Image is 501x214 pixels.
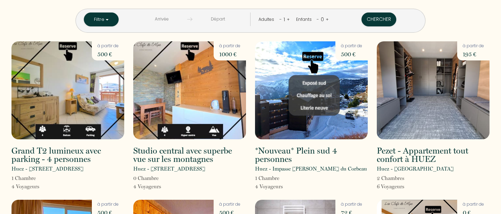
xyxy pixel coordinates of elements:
button: Filtre [84,13,119,26]
p: 4 Voyageur [11,182,39,191]
span: s [402,183,404,190]
p: 2 Chambre [377,174,404,182]
a: - [279,16,282,23]
p: 4 Voyageur [133,182,161,191]
p: 500 € [97,49,119,59]
span: s [37,183,39,190]
input: Départ [192,13,243,26]
p: à partir de [219,43,240,49]
p: 1 Chambre [11,174,39,182]
p: à partir de [463,43,484,49]
p: à partir de [97,201,119,208]
p: 1000 € [219,49,240,59]
h2: *Nouveau* Plein sud 4 personnes [255,147,368,163]
p: à partir de [341,201,362,208]
div: 0 [319,14,326,25]
p: Huez - [STREET_ADDRESS] [133,165,205,173]
span: s [159,183,161,190]
p: 500 € [341,49,362,59]
a: + [287,16,290,23]
img: rental-image [377,41,490,139]
p: à partir de [219,201,240,208]
button: Chercher [361,13,396,26]
a: + [326,16,329,23]
span: s [281,183,283,190]
img: rental-image [255,41,368,139]
p: à partir de [463,201,484,208]
p: 4 Voyageur [255,182,283,191]
img: rental-image [11,41,124,139]
input: Arrivée [136,13,187,26]
p: à partir de [341,43,362,49]
a: - [317,16,319,23]
p: à partir de [97,43,119,49]
p: Huez - [STREET_ADDRESS] [11,165,83,173]
p: 1 Chambre [255,174,283,182]
div: Enfants [296,16,314,23]
img: rental-image [133,41,246,139]
p: 6 Voyageur [377,182,404,191]
p: Huez - Impasse [PERSON_NAME] du Corbeau [255,165,367,173]
div: 1 [282,14,287,25]
p: Huez - [GEOGRAPHIC_DATA] [377,165,454,173]
p: 195 € [463,49,484,59]
div: Adultes [259,16,277,23]
h2: Grand T2 lumineux avec parking - 4 personnes [11,147,124,163]
p: 0 Chambre [133,174,161,182]
img: guests [187,17,192,22]
span: s [402,175,404,181]
h2: Pezet - Appartement tout confort à HUEZ [377,147,490,163]
h2: Studio central avec superbe vue sur les montagnes [133,147,246,163]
